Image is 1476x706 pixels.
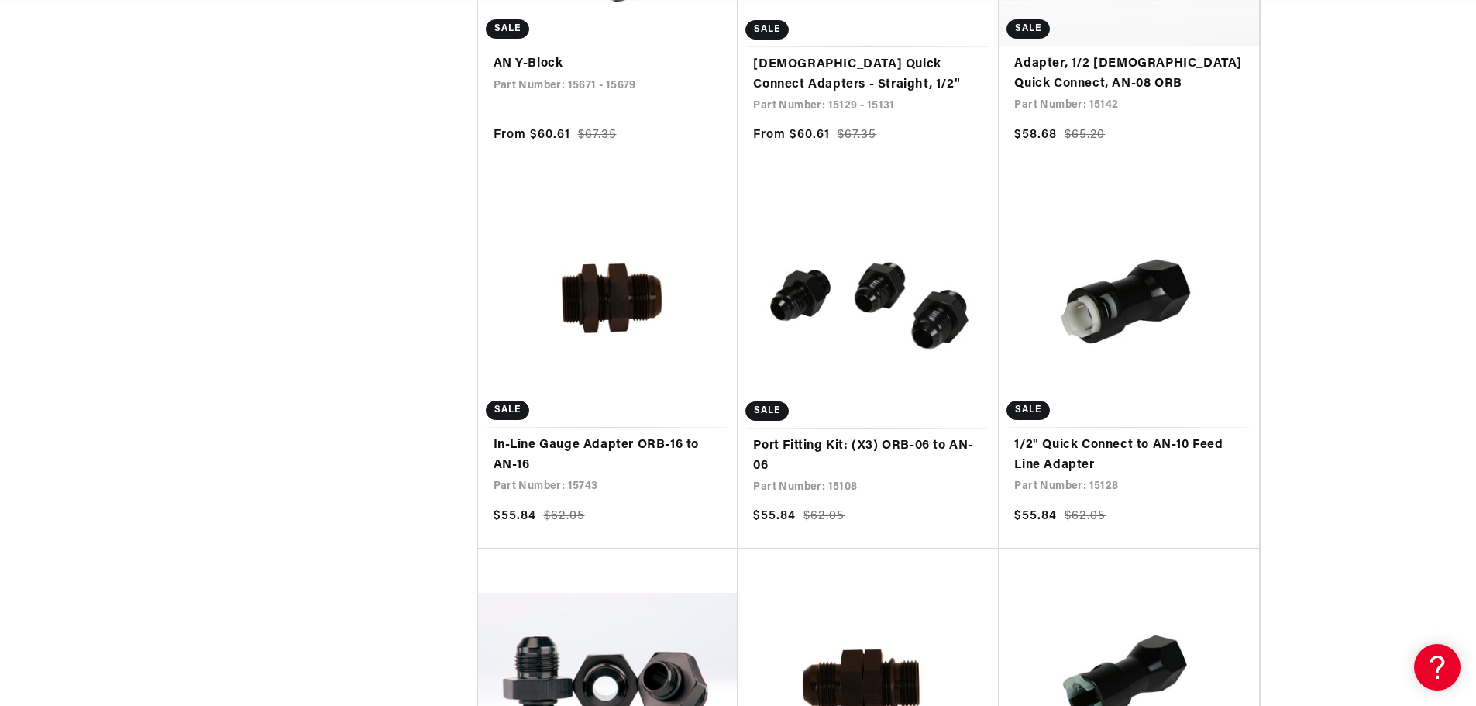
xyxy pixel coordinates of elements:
a: In-Line Gauge Adapter ORB-16 to AN-16 [494,436,723,475]
a: AN Y-Block [494,54,723,74]
a: Adapter, 1/2 [DEMOGRAPHIC_DATA] Quick Connect, AN-08 ORB [1014,54,1244,94]
a: 1/2" Quick Connect to AN-10 Feed Line Adapter [1014,436,1244,475]
a: [DEMOGRAPHIC_DATA] Quick Connect Adapters - Straight, 1/2" [753,55,983,95]
a: Port Fitting Kit: (X3) ORB-06 to AN-06 [753,436,983,476]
